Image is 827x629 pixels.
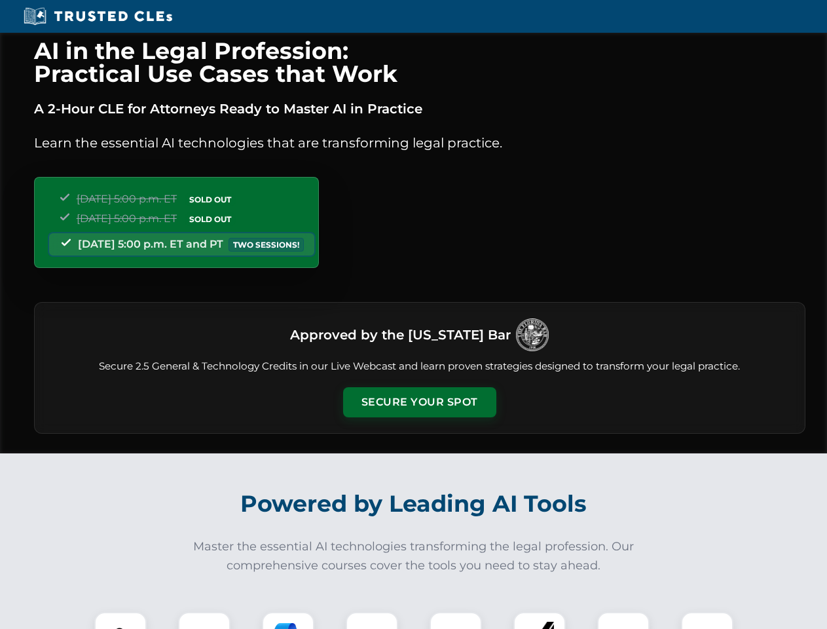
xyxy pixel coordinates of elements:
p: Secure 2.5 General & Technology Credits in our Live Webcast and learn proven strategies designed ... [50,359,789,374]
img: Trusted CLEs [20,7,176,26]
span: [DATE] 5:00 p.m. ET [77,193,177,205]
span: [DATE] 5:00 p.m. ET [77,212,177,225]
span: SOLD OUT [185,193,236,206]
h2: Powered by Leading AI Tools [51,481,777,527]
p: A 2-Hour CLE for Attorneys Ready to Master AI in Practice [34,98,805,119]
button: Secure Your Spot [343,387,496,417]
img: Logo [516,318,549,351]
h1: AI in the Legal Profession: Practical Use Cases that Work [34,39,805,85]
h3: Approved by the [US_STATE] Bar [290,323,511,347]
span: SOLD OUT [185,212,236,226]
p: Master the essential AI technologies transforming the legal profession. Our comprehensive courses... [185,537,643,575]
p: Learn the essential AI technologies that are transforming legal practice. [34,132,805,153]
